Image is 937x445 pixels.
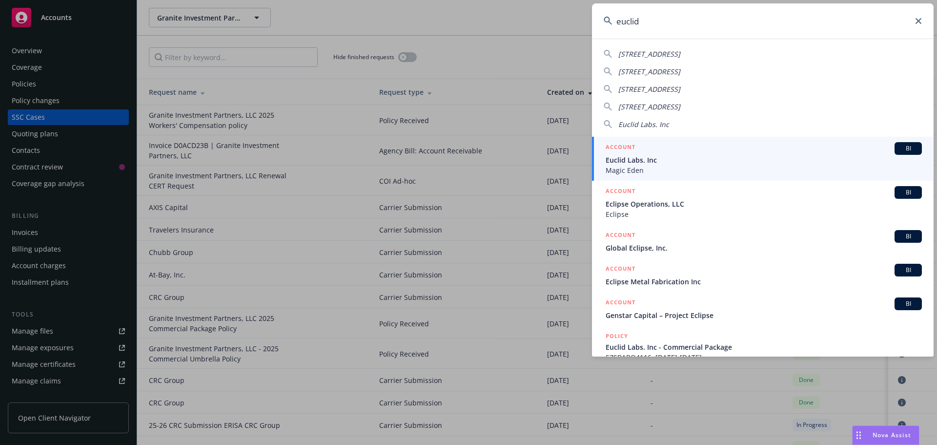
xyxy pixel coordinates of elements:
span: [STREET_ADDRESS] [618,102,680,111]
span: Eclipse Operations, LLC [606,199,922,209]
a: ACCOUNTBIEclipse Metal Fabrication Inc [592,258,934,292]
span: [STREET_ADDRESS] [618,67,680,76]
h5: ACCOUNT [606,297,635,309]
span: Magic Eden [606,165,922,175]
a: ACCOUNTBIEuclid Labs. IncMagic Eden [592,137,934,181]
a: ACCOUNTBIEclipse Operations, LLCEclipse [592,181,934,225]
h5: POLICY [606,331,628,341]
a: POLICYEuclid Labs. Inc - Commercial Package57SBABO4116, [DATE]-[DATE] [592,326,934,368]
input: Search... [592,3,934,39]
a: ACCOUNTBIGenstar Capital – Project Eclipse [592,292,934,326]
span: BI [898,144,918,153]
span: 57SBABO4116, [DATE]-[DATE] [606,352,922,362]
span: [STREET_ADDRESS] [618,85,680,94]
span: Genstar Capital – Project Eclipse [606,310,922,320]
a: ACCOUNTBIGlobal Eclipse, Inc. [592,225,934,258]
span: Global Eclipse, Inc. [606,243,922,253]
h5: ACCOUNT [606,230,635,242]
div: Drag to move [853,426,865,445]
span: BI [898,299,918,308]
span: Eclipse [606,209,922,219]
span: [STREET_ADDRESS] [618,49,680,59]
h5: ACCOUNT [606,186,635,198]
span: Nova Assist [873,431,911,439]
h5: ACCOUNT [606,264,635,275]
h5: ACCOUNT [606,142,635,154]
span: Eclipse Metal Fabrication Inc [606,276,922,287]
span: BI [898,266,918,275]
span: BI [898,188,918,197]
span: BI [898,232,918,241]
span: Euclid Labs. Inc [618,120,669,129]
button: Nova Assist [852,425,919,445]
span: Euclid Labs. Inc [606,155,922,165]
span: Euclid Labs. Inc - Commercial Package [606,342,922,352]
